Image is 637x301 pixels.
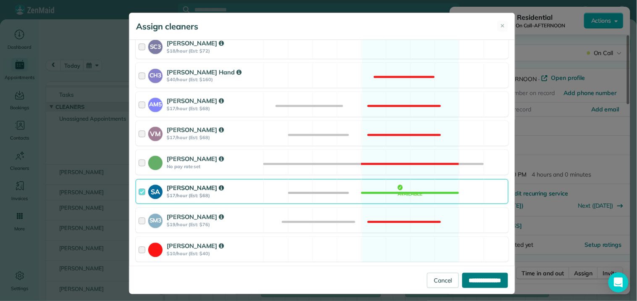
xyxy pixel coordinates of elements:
strong: $19/hour (Est: $76) [167,222,261,228]
strong: [PERSON_NAME] [167,97,224,105]
strong: CH3 [148,69,163,80]
strong: [PERSON_NAME] [167,39,224,47]
span: ✕ [501,22,505,30]
strong: VM [148,127,163,139]
strong: $40/hour (Est: $160) [167,77,261,83]
strong: $17/hour (Est: $68) [167,106,261,112]
strong: SM3 [148,214,163,225]
strong: [PERSON_NAME] [167,126,224,134]
a: Cancel [427,273,459,288]
strong: [PERSON_NAME] Hand [167,68,241,76]
strong: $18/hour (Est: $72) [167,48,261,54]
strong: SC3 [148,40,163,51]
strong: [PERSON_NAME] [167,242,224,250]
strong: [PERSON_NAME] [167,213,224,221]
h5: Assign cleaners [136,21,198,32]
strong: [PERSON_NAME] [167,155,224,163]
div: Open Intercom Messenger [608,272,629,293]
strong: AM5 [148,98,163,109]
strong: SA [148,185,163,197]
strong: $10/hour (Est: $40) [167,251,261,257]
strong: No pay rate set [167,164,261,170]
strong: [PERSON_NAME] [167,184,224,192]
strong: $17/hour (Est: $68) [167,193,261,199]
strong: $17/hour (Est: $68) [167,135,261,141]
